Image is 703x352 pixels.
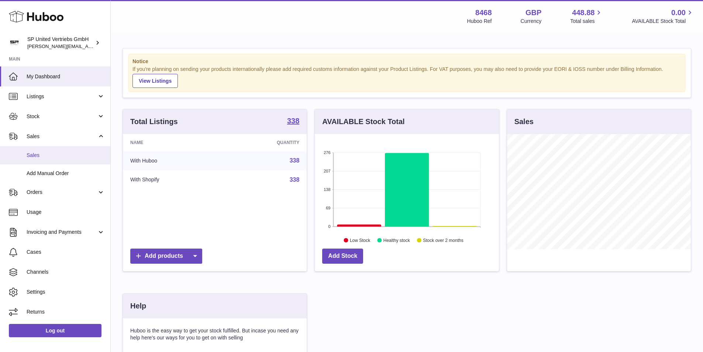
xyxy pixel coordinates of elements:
text: 276 [324,150,330,155]
text: Low Stock [350,237,371,243]
h3: AVAILABLE Stock Total [322,117,404,127]
text: 69 [326,206,331,210]
span: 448.88 [572,8,595,18]
span: AVAILABLE Stock Total [632,18,694,25]
h3: Total Listings [130,117,178,127]
span: Invoicing and Payments [27,229,97,236]
th: Name [123,134,222,151]
td: With Huboo [123,151,222,170]
div: Currency [521,18,542,25]
span: Total sales [570,18,603,25]
a: 338 [287,117,299,126]
div: Huboo Ref [467,18,492,25]
span: Stock [27,113,97,120]
a: Add products [130,249,202,264]
span: Returns [27,308,105,315]
p: Huboo is the easy way to get your stock fulfilled. But incase you need any help here's our ways f... [130,327,299,341]
a: 448.88 Total sales [570,8,603,25]
text: 207 [324,169,330,173]
a: 338 [290,177,300,183]
th: Quantity [222,134,307,151]
span: Add Manual Order [27,170,105,177]
a: 338 [290,157,300,164]
a: View Listings [132,74,178,88]
text: 0 [328,224,331,229]
span: [PERSON_NAME][EMAIL_ADDRESS][DOMAIN_NAME] [27,43,148,49]
text: 138 [324,187,330,192]
strong: 338 [287,117,299,124]
span: Orders [27,189,97,196]
span: Sales [27,133,97,140]
span: Usage [27,209,105,216]
a: Log out [9,324,101,337]
a: Add Stock [322,249,363,264]
strong: GBP [525,8,541,18]
span: Sales [27,152,105,159]
h3: Help [130,301,146,311]
div: If you're planning on sending your products internationally please add required customs informati... [132,66,681,88]
img: tim@sp-united.com [9,37,20,48]
h3: Sales [514,117,534,127]
text: Healthy stock [383,237,410,243]
span: Listings [27,93,97,100]
span: My Dashboard [27,73,105,80]
td: With Shopify [123,170,222,189]
span: 0.00 [671,8,686,18]
span: Cases [27,249,105,256]
strong: 8468 [475,8,492,18]
span: Channels [27,269,105,276]
text: Stock over 2 months [423,237,464,243]
a: 0.00 AVAILABLE Stock Total [632,8,694,25]
strong: Notice [132,58,681,65]
div: SP United Vertriebs GmbH [27,36,94,50]
span: Settings [27,288,105,295]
